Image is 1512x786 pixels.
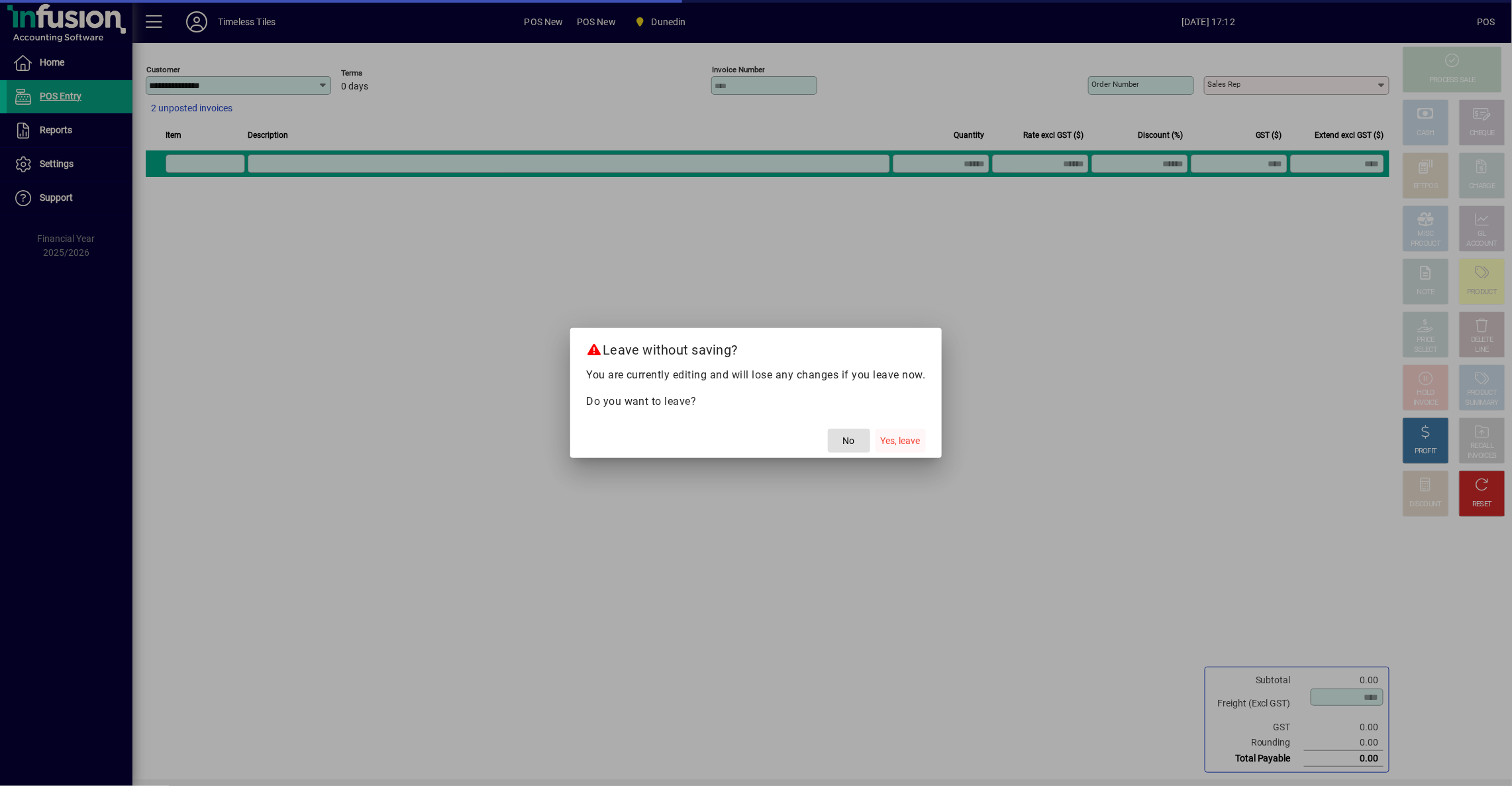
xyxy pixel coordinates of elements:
button: No [828,429,870,453]
h2: Leave without saving? [570,328,942,366]
p: Do you want to leave? [586,394,926,410]
button: Yes, leave [876,429,926,453]
span: No [843,434,855,448]
p: You are currently editing and will lose any changes if you leave now. [586,367,926,383]
span: Yes, leave [881,434,921,448]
